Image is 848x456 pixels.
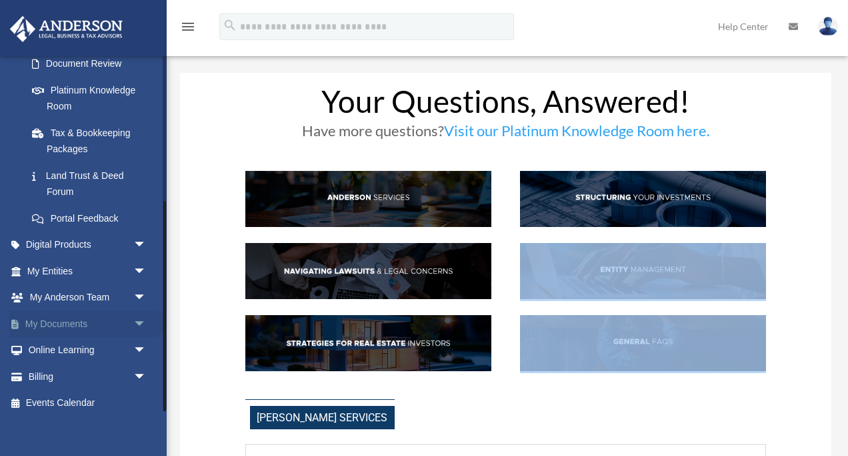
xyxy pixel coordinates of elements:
[133,258,160,285] span: arrow_drop_down
[245,243,491,299] img: NavLaw_hdr
[245,171,491,227] img: AndServ_hdr
[180,19,196,35] i: menu
[9,284,167,311] a: My Anderson Teamarrow_drop_down
[133,310,160,338] span: arrow_drop_down
[245,315,491,371] img: StratsRE_hdr
[520,171,766,227] img: StructInv_hdr
[245,86,767,124] h1: Your Questions, Answered!
[133,363,160,391] span: arrow_drop_down
[133,337,160,365] span: arrow_drop_down
[444,122,710,146] a: Visit our Platinum Knowledge Room here.
[520,243,766,299] img: EntManag_hdr
[9,363,167,390] a: Billingarrow_drop_down
[133,232,160,259] span: arrow_drop_down
[9,232,167,258] a: Digital Productsarrow_drop_down
[223,18,237,33] i: search
[250,406,395,429] span: [PERSON_NAME] Services
[19,51,167,77] a: Document Review
[180,23,196,35] a: menu
[133,284,160,312] span: arrow_drop_down
[9,310,167,337] a: My Documentsarrow_drop_down
[19,205,167,232] a: Portal Feedback
[19,77,167,120] a: Platinum Knowledge Room
[6,16,127,42] img: Anderson Advisors Platinum Portal
[9,390,167,417] a: Events Calendar
[9,258,167,284] a: My Entitiesarrow_drop_down
[520,315,766,371] img: GenFAQ_hdr
[9,337,167,364] a: Online Learningarrow_drop_down
[245,124,767,145] h3: Have more questions?
[19,162,167,205] a: Land Trust & Deed Forum
[19,120,167,162] a: Tax & Bookkeeping Packages
[818,17,838,36] img: User Pic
